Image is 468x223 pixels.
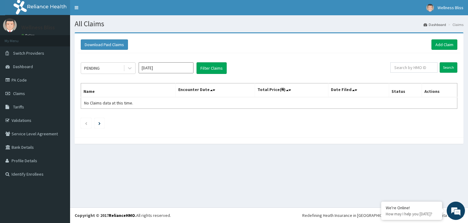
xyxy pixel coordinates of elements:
[85,120,87,126] a: Previous page
[302,212,463,218] div: Redefining Heath Insurance in [GEOGRAPHIC_DATA] using Telemedicine and Data Science!
[176,83,255,97] th: Encounter Date
[197,62,227,74] button: Filter Claims
[84,65,100,71] div: PENDING
[84,100,133,106] span: No Claims data at this time.
[386,211,438,217] p: How may I help you today?
[21,25,55,30] p: Wellness Bliss
[386,205,438,210] div: We're Online!
[438,5,463,10] span: Wellness Bliss
[13,64,33,69] span: Dashboard
[390,62,438,73] input: Search by HMO ID
[109,213,135,218] a: RelianceHMO
[75,20,463,28] h1: All Claims
[98,120,101,126] a: Next page
[389,83,422,97] th: Status
[13,104,24,110] span: Tariffs
[3,18,17,32] img: User Image
[21,33,36,38] a: Online
[422,83,457,97] th: Actions
[424,22,446,27] a: Dashboard
[447,22,463,27] li: Claims
[139,62,193,73] input: Select Month and Year
[255,83,328,97] th: Total Price(₦)
[431,39,457,50] a: Add Claim
[13,91,25,96] span: Claims
[440,62,457,73] input: Search
[70,207,468,223] footer: All rights reserved.
[81,39,128,50] button: Download Paid Claims
[328,83,389,97] th: Date Filed
[13,50,44,56] span: Switch Providers
[81,83,176,97] th: Name
[426,4,434,12] img: User Image
[75,213,136,218] strong: Copyright © 2017 .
